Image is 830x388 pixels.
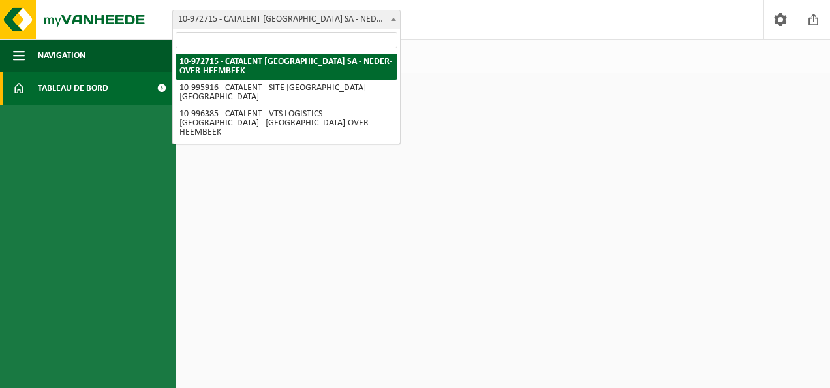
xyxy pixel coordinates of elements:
li: 10-972715 - CATALENT [GEOGRAPHIC_DATA] SA - NEDER-OVER-HEEMBEEK [176,54,397,80]
span: Navigation [38,39,85,72]
span: 10-972715 - CATALENT BELGIUM SA - NEDER-OVER-HEEMBEEK [173,10,400,29]
li: 10-996385 - CATALENT - VTS LOGISTICS [GEOGRAPHIC_DATA] - [GEOGRAPHIC_DATA]-OVER-HEEMBEEK [176,106,397,141]
span: Tableau de bord [38,72,108,105]
li: 10-995916 - CATALENT - SITE [GEOGRAPHIC_DATA] - [GEOGRAPHIC_DATA] [176,80,397,106]
span: 10-972715 - CATALENT BELGIUM SA - NEDER-OVER-HEEMBEEK [172,10,401,29]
